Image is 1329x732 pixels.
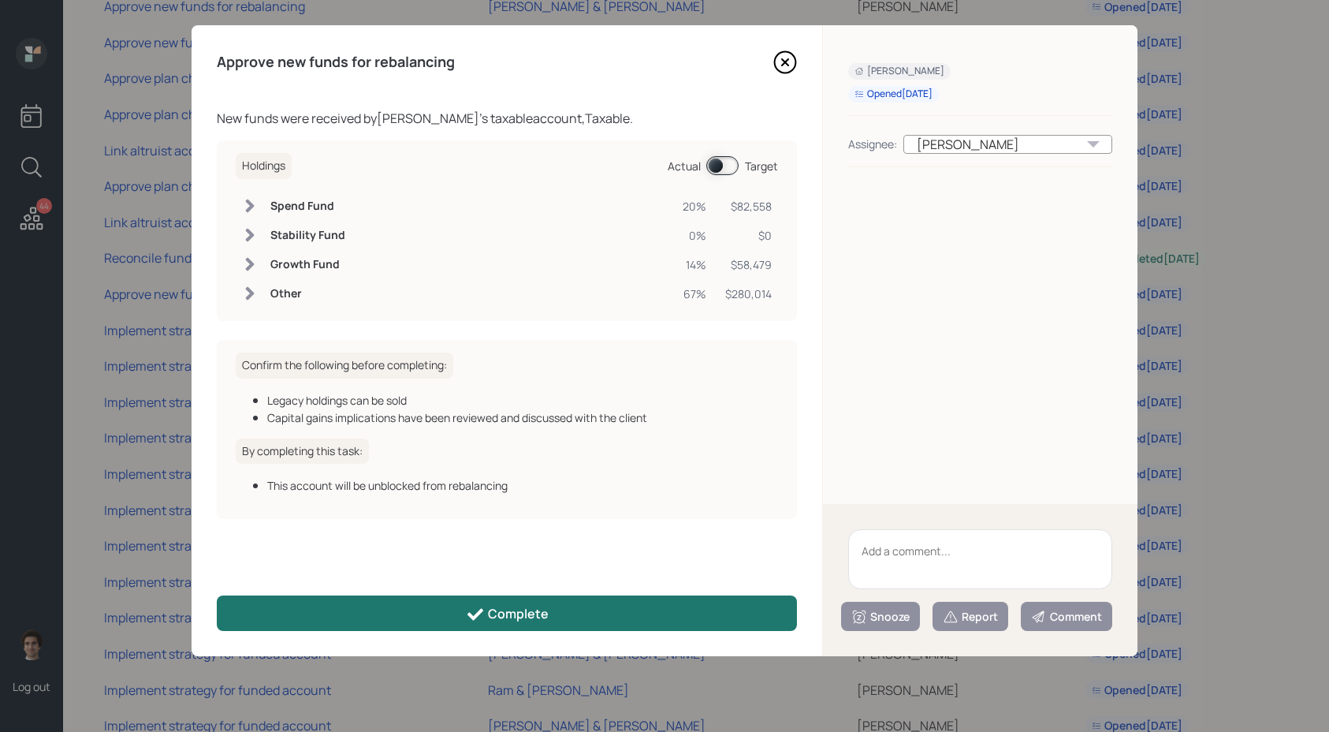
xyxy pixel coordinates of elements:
[683,198,706,215] div: 20%
[217,596,797,631] button: Complete
[943,609,998,625] div: Report
[267,392,778,409] div: Legacy holdings can be sold
[848,136,897,152] div: Assignee:
[854,65,944,78] div: [PERSON_NAME]
[668,158,701,174] div: Actual
[725,227,772,244] div: $0
[236,439,369,465] h6: By completing this task:
[270,287,345,301] h6: Other
[270,229,345,242] h6: Stability Fund
[270,258,345,271] h6: Growth Fund
[851,609,910,625] div: Snooze
[466,605,549,624] div: Complete
[903,135,1112,154] div: [PERSON_NAME]
[725,286,772,302] div: $280,014
[745,158,778,174] div: Target
[267,409,778,426] div: Capital gains implications have been reviewed and discussed with the client
[270,200,345,213] h6: Spend Fund
[841,602,920,631] button: Snooze
[933,602,1008,631] button: Report
[236,353,453,379] h6: Confirm the following before completing:
[683,227,706,244] div: 0%
[683,286,706,302] div: 67%
[236,153,292,179] h6: Holdings
[725,198,772,215] div: $82,558
[1021,602,1112,631] button: Comment
[854,88,933,101] div: Opened [DATE]
[725,256,772,273] div: $58,479
[217,109,797,128] div: New funds were received by [PERSON_NAME] 's taxable account, Taxable .
[1031,609,1102,625] div: Comment
[683,256,706,273] div: 14%
[217,54,455,71] h4: Approve new funds for rebalancing
[267,477,778,494] div: This account will be unblocked from rebalancing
